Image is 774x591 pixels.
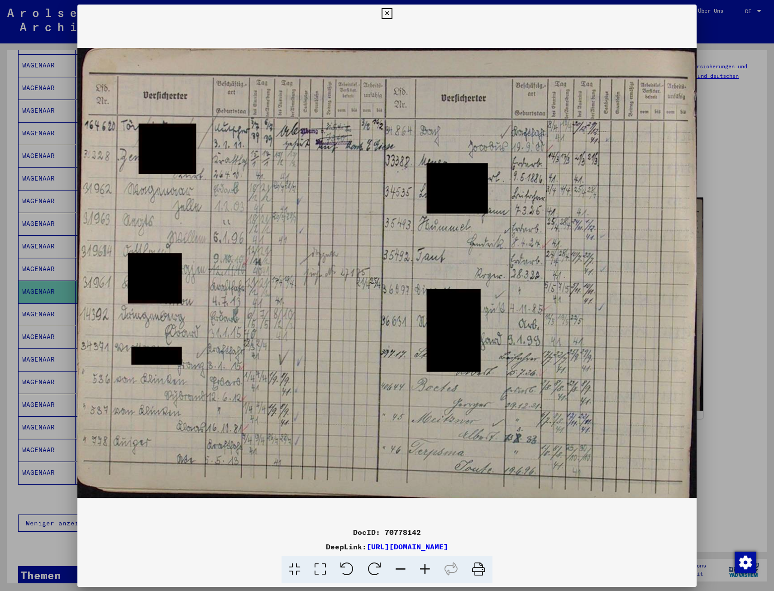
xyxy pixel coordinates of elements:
div: Zustimmung ändern [734,551,756,573]
a: [URL][DOMAIN_NAME] [367,542,448,551]
img: 001.jpg [77,23,697,523]
div: DeepLink: [77,541,697,552]
div: DocID: 70778142 [77,527,697,538]
img: Zustimmung ändern [735,552,756,573]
